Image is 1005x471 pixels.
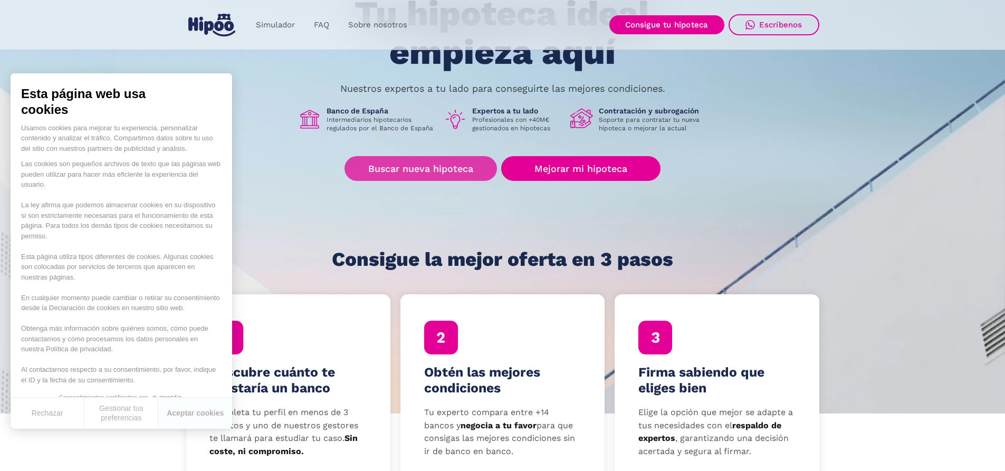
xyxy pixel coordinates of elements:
[186,9,238,41] a: home
[327,116,435,132] p: Intermediarios hipotecarios regulados por el Banco de España
[599,106,707,116] h1: Contratación y subrogación
[344,156,497,181] a: Buscar nueva hipoteca
[340,84,665,93] p: Nuestros expertos a tu lado para conseguirte las mejores condiciones.
[638,364,796,396] h4: Firma sabiendo que eliges bien
[424,364,581,396] h4: Obtén las mejores condiciones
[246,15,304,35] a: Simulador
[209,433,358,456] strong: Sin coste, ni compromiso.
[461,420,537,430] strong: negocia a tu favor
[729,14,819,35] a: Escríbenos
[599,116,707,132] p: Soporte para contratar tu nueva hipoteca o mejorar la actual
[327,106,435,116] h1: Banco de España
[759,20,802,30] div: Escríbenos
[472,116,562,132] p: Profesionales con +40M€ gestionados en hipotecas
[609,15,724,34] a: Consigue tu hipoteca
[501,156,660,181] a: Mejorar mi hipoteca
[209,406,367,458] p: Completa tu perfil en menos de 3 minutos y uno de nuestros gestores te llamará para estudiar tu c...
[209,364,367,396] h4: Descubre cuánto te prestaría un banco
[339,15,417,35] a: Sobre nosotros
[472,106,562,116] h1: Expertos a tu lado
[638,406,796,458] p: Elige la opción que mejor se adapte a tus necesidades con el , garantizando una decisión acertada...
[332,249,673,270] h1: Consigue la mejor oferta en 3 pasos
[424,406,581,458] p: Tu experto compara entre +14 bancos y para que consigas las mejores condiciones sin ir de banco e...
[304,15,339,35] a: FAQ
